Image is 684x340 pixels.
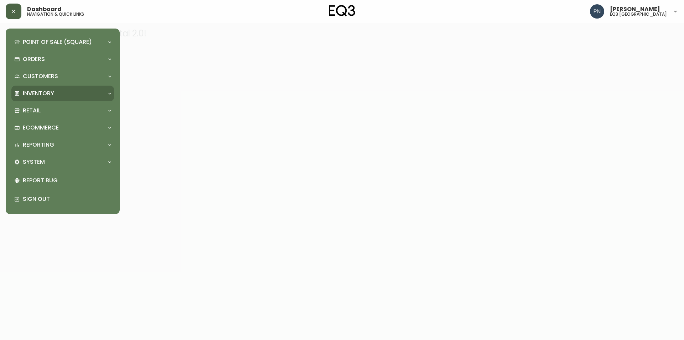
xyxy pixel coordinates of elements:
[23,141,54,149] p: Reporting
[11,86,114,101] div: Inventory
[23,90,54,97] p: Inventory
[11,137,114,153] div: Reporting
[23,55,45,63] p: Orders
[610,6,660,12] span: [PERSON_NAME]
[23,107,41,115] p: Retail
[11,68,114,84] div: Customers
[23,72,58,80] p: Customers
[11,103,114,118] div: Retail
[11,120,114,136] div: Ecommerce
[11,34,114,50] div: Point of Sale (Square)
[590,4,604,19] img: 496f1288aca128e282dab2021d4f4334
[23,177,111,184] p: Report Bug
[23,158,45,166] p: System
[23,38,92,46] p: Point of Sale (Square)
[27,6,62,12] span: Dashboard
[23,195,111,203] p: Sign Out
[11,171,114,190] div: Report Bug
[11,51,114,67] div: Orders
[11,190,114,208] div: Sign Out
[329,5,355,16] img: logo
[23,124,59,132] p: Ecommerce
[27,12,84,16] h5: navigation & quick links
[11,154,114,170] div: System
[610,12,667,16] h5: eq3 [GEOGRAPHIC_DATA]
